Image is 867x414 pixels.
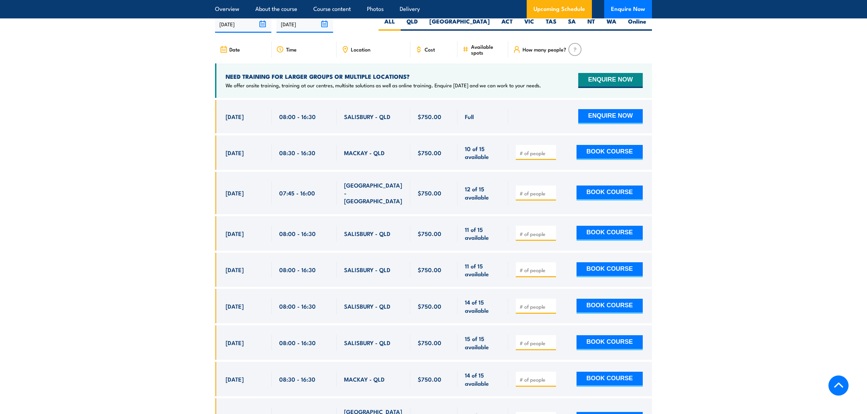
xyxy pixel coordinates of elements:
[351,46,370,52] span: Location
[418,375,441,383] span: $750.00
[577,299,643,314] button: BOOK COURSE
[520,267,554,273] input: # of people
[226,230,244,237] span: [DATE]
[582,17,601,31] label: NT
[465,113,474,120] span: Full
[577,186,643,201] button: BOOK COURSE
[418,230,441,237] span: $750.00
[226,339,244,346] span: [DATE]
[344,375,385,383] span: MACKAY - QLD
[279,189,315,197] span: 07:45 - 16:00
[279,149,315,157] span: 08:30 - 16:30
[418,339,441,346] span: $750.00
[520,150,554,157] input: # of people
[229,46,240,52] span: Date
[279,113,316,120] span: 08:00 - 16:30
[418,149,441,157] span: $750.00
[577,372,643,387] button: BOOK COURSE
[279,375,315,383] span: 08:30 - 16:30
[276,15,333,33] input: To date
[418,266,441,273] span: $750.00
[601,17,622,31] label: WA
[286,46,297,52] span: Time
[496,17,518,31] label: ACT
[518,17,540,31] label: VIC
[418,113,441,120] span: $750.00
[418,189,441,197] span: $750.00
[562,17,582,31] label: SA
[215,15,271,33] input: From date
[226,375,244,383] span: [DATE]
[226,266,244,273] span: [DATE]
[578,109,643,124] button: ENQUIRE NOW
[344,339,390,346] span: SALISBURY - QLD
[465,185,501,201] span: 12 of 15 available
[577,145,643,160] button: BOOK COURSE
[344,149,385,157] span: MACKAY - QLD
[577,226,643,241] button: BOOK COURSE
[279,266,316,273] span: 08:00 - 16:30
[465,298,501,314] span: 14 of 15 available
[279,230,316,237] span: 08:00 - 16:30
[344,181,403,205] span: [GEOGRAPHIC_DATA] - [GEOGRAPHIC_DATA]
[279,339,316,346] span: 08:00 - 16:30
[520,376,554,383] input: # of people
[577,335,643,350] button: BOOK COURSE
[578,73,643,88] button: ENQUIRE NOW
[465,262,501,278] span: 11 of 15 available
[344,302,390,310] span: SALISBURY - QLD
[520,303,554,310] input: # of people
[540,17,562,31] label: TAS
[344,113,390,120] span: SALISBURY - QLD
[523,46,566,52] span: How many people?
[465,145,501,161] span: 10 of 15 available
[471,44,503,55] span: Available spots
[520,231,554,237] input: # of people
[520,190,554,197] input: # of people
[401,17,424,31] label: QLD
[344,230,390,237] span: SALISBURY - QLD
[279,302,316,310] span: 08:00 - 16:30
[424,17,496,31] label: [GEOGRAPHIC_DATA]
[379,17,401,31] label: ALL
[344,266,390,273] span: SALISBURY - QLD
[465,225,501,241] span: 11 of 15 available
[425,46,435,52] span: Cost
[226,113,244,120] span: [DATE]
[226,189,244,197] span: [DATE]
[226,149,244,157] span: [DATE]
[520,340,554,346] input: # of people
[577,262,643,277] button: BOOK COURSE
[418,302,441,310] span: $750.00
[465,371,501,387] span: 14 of 15 available
[226,302,244,310] span: [DATE]
[226,73,541,80] h4: NEED TRAINING FOR LARGER GROUPS OR MULTIPLE LOCATIONS?
[226,82,541,89] p: We offer onsite training, training at our centres, multisite solutions as well as online training...
[622,17,652,31] label: Online
[465,335,501,351] span: 15 of 15 available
